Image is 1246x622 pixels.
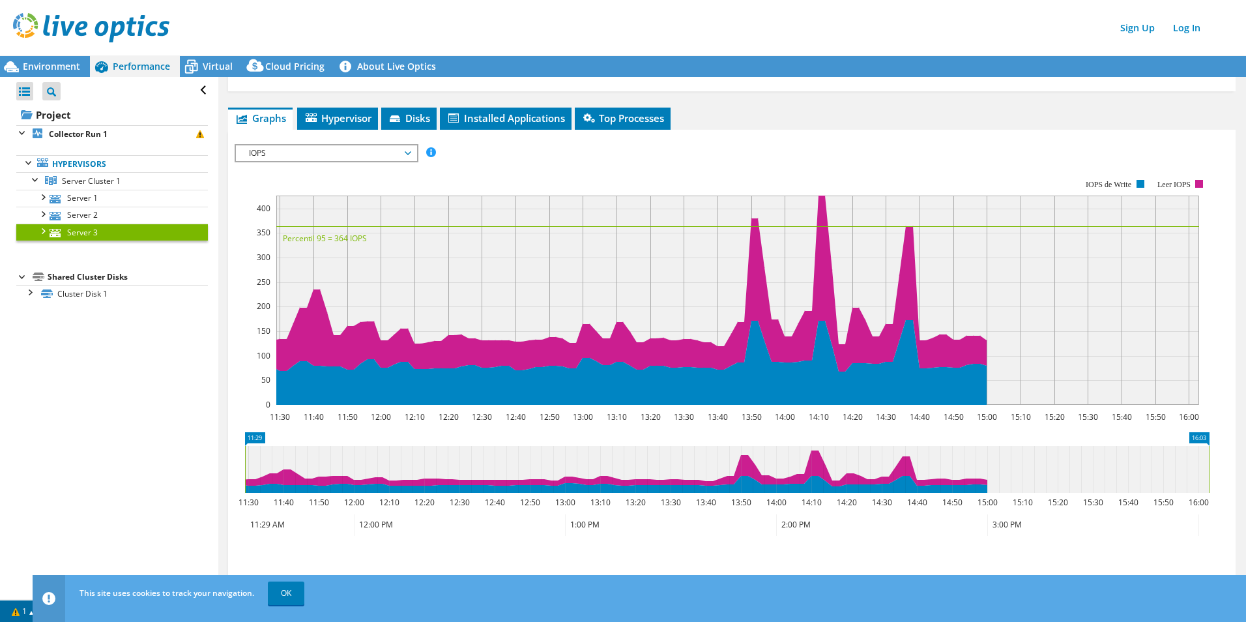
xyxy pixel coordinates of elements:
[257,252,270,263] text: 300
[977,497,997,508] text: 15:00
[842,411,862,422] text: 14:20
[62,175,121,186] span: Server Cluster 1
[261,374,270,385] text: 50
[16,190,208,207] a: Server 1
[875,411,895,422] text: 14:30
[268,582,304,605] a: OK
[16,155,208,172] a: Hypervisors
[16,207,208,224] a: Server 2
[942,497,962,508] text: 14:50
[836,497,856,508] text: 14:20
[257,301,270,312] text: 200
[976,411,996,422] text: 15:00
[404,411,424,422] text: 12:10
[1010,411,1030,422] text: 15:10
[660,497,680,508] text: 13:30
[909,411,929,422] text: 14:40
[505,411,525,422] text: 12:40
[1118,497,1138,508] text: 15:40
[943,411,963,422] text: 14:50
[640,411,660,422] text: 13:20
[16,104,208,125] a: Project
[731,497,751,508] text: 13:50
[707,411,727,422] text: 13:40
[273,497,293,508] text: 11:40
[283,233,367,244] text: Percentil 95 = 364 IOPS
[23,60,80,72] span: Environment
[673,411,693,422] text: 13:30
[1012,497,1032,508] text: 15:10
[774,411,794,422] text: 14:00
[1082,497,1103,508] text: 15:30
[16,224,208,241] a: Server 3
[242,145,410,161] span: IOPS
[741,411,761,422] text: 13:50
[266,399,270,410] text: 0
[16,172,208,189] a: Server Cluster 1
[808,411,828,422] text: 14:10
[590,497,610,508] text: 13:10
[572,411,592,422] text: 13:00
[1145,411,1165,422] text: 15:50
[337,411,357,422] text: 11:50
[1178,411,1198,422] text: 16:00
[343,497,364,508] text: 12:00
[370,411,390,422] text: 12:00
[871,497,891,508] text: 14:30
[1047,497,1067,508] text: 15:20
[1157,180,1191,189] text: Leer IOPS
[257,325,270,336] text: 150
[449,497,469,508] text: 12:30
[1188,497,1208,508] text: 16:00
[1114,18,1161,37] a: Sign Up
[16,125,208,142] a: Collector Run 1
[438,411,458,422] text: 12:20
[519,497,540,508] text: 12:50
[539,411,559,422] text: 12:50
[414,497,434,508] text: 12:20
[238,497,258,508] text: 11:30
[1077,411,1097,422] text: 15:30
[265,60,325,72] span: Cloud Pricing
[625,497,645,508] text: 13:20
[388,111,430,125] span: Disks
[49,128,108,140] b: Collector Run 1
[257,227,270,238] text: 350
[1044,411,1064,422] text: 15:20
[13,13,169,42] img: live_optics_svg.svg
[113,60,170,72] span: Performance
[203,60,233,72] span: Virtual
[766,497,786,508] text: 14:00
[3,603,43,619] a: 1
[555,497,575,508] text: 13:00
[1153,497,1173,508] text: 15:50
[581,111,664,125] span: Top Processes
[257,350,270,361] text: 100
[1111,411,1131,422] text: 15:40
[484,497,504,508] text: 12:40
[446,111,565,125] span: Installed Applications
[48,269,208,285] div: Shared Cluster Disks
[801,497,821,508] text: 14:10
[471,411,491,422] text: 12:30
[304,111,371,125] span: Hypervisor
[303,411,323,422] text: 11:40
[334,56,446,77] a: About Live Optics
[379,497,399,508] text: 12:10
[1166,18,1207,37] a: Log In
[235,111,286,125] span: Graphs
[906,497,927,508] text: 14:40
[606,411,626,422] text: 13:10
[695,497,716,508] text: 13:40
[257,203,270,214] text: 400
[308,497,328,508] text: 11:50
[1086,180,1131,189] text: IOPS de Write
[269,411,289,422] text: 11:30
[257,276,270,288] text: 250
[16,285,208,302] a: Cluster Disk 1
[80,587,254,599] span: This site uses cookies to track your navigation.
